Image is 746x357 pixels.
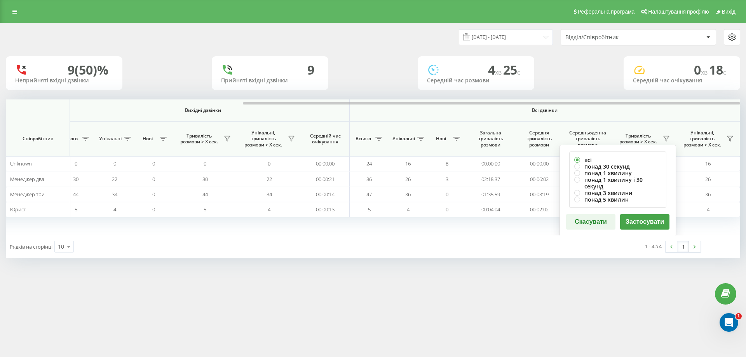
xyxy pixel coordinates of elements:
span: 0 [446,206,448,213]
td: 00:00:00 [466,156,515,171]
span: Унікальні, тривалість розмови > Х сек. [680,130,724,148]
a: 1 [677,241,689,252]
span: Середньоденна тривалість розмови [569,130,606,148]
td: 02:18:37 [466,171,515,186]
span: Тривалість розмови > Х сек. [616,133,661,145]
span: Юрист [10,206,26,213]
td: 00:00:13 [301,202,350,217]
span: 0 [204,160,206,167]
span: Всього [60,136,80,142]
td: 00:00:14 [301,187,350,202]
div: 1 - 4 з 4 [645,242,662,250]
span: хв [701,68,709,77]
span: Вихідні дзвінки [75,107,331,113]
span: 0 [152,176,155,183]
span: 22 [267,176,272,183]
iframe: Intercom live chat [720,313,738,332]
span: 30 [73,176,78,183]
span: 4 [407,206,410,213]
span: 34 [267,191,272,198]
label: всі [574,157,661,163]
div: 9 [307,63,314,77]
span: Загальна тривалість розмови [472,130,509,148]
td: 00:03:19 [515,187,563,202]
span: 8 [446,160,448,167]
span: c [517,68,520,77]
span: хв [495,68,503,77]
button: Застосувати [620,214,669,230]
span: 3 [446,176,448,183]
span: Unknown [10,160,32,167]
span: 26 [705,176,711,183]
span: 18 [709,61,726,78]
span: 1 [736,313,742,319]
span: Тривалість розмови > Х сек. [177,133,221,145]
span: 47 [366,191,372,198]
div: Неприйняті вхідні дзвінки [15,77,113,84]
span: 30 [202,176,208,183]
span: 5 [368,206,371,213]
span: 0 [152,191,155,198]
span: 22 [112,176,117,183]
div: Відділ/Співробітник [565,34,658,41]
span: 36 [366,176,372,183]
span: Унікальні, тривалість розмови > Х сек. [241,130,286,148]
div: Середній час розмови [427,77,525,84]
td: 00:04:04 [466,202,515,217]
div: 10 [58,243,64,251]
span: 0 [75,160,77,167]
span: Середня тривалість розмови [521,130,558,148]
span: Середній час очікування [307,133,343,145]
span: Співробітник [12,136,63,142]
span: 16 [705,160,711,167]
span: Менеджер три [10,191,45,198]
span: 36 [405,191,411,198]
span: 4 [268,206,270,213]
span: 16 [405,160,411,167]
span: 4 [488,61,503,78]
td: 01:35:59 [466,187,515,202]
span: Всі дзвінки [373,107,717,113]
button: Скасувати [566,214,615,230]
span: Всього [354,136,373,142]
span: 44 [202,191,208,198]
span: 34 [112,191,117,198]
label: понад 5 хвилин [574,196,661,203]
div: 9 (50)% [68,63,108,77]
span: 5 [204,206,206,213]
span: Нові [431,136,451,142]
span: 25 [503,61,520,78]
span: c [723,68,726,77]
span: Налаштування профілю [648,9,709,15]
span: 4 [707,206,709,213]
span: Реферальна програма [578,9,635,15]
td: 00:06:02 [515,171,563,186]
label: понад 30 секунд [574,163,661,170]
td: 00:00:00 [301,156,350,171]
span: Вихід [722,9,736,15]
span: 0 [152,160,155,167]
span: Менеджер два [10,176,44,183]
span: 0 [694,61,709,78]
span: 0 [113,160,116,167]
div: Прийняті вхідні дзвінки [221,77,319,84]
span: Нові [138,136,157,142]
label: понад 1 хвилину і 30 секунд [574,176,661,190]
span: 0 [446,191,448,198]
span: 0 [152,206,155,213]
span: 0 [268,160,270,167]
label: понад 3 хвилини [574,190,661,196]
span: 44 [73,191,78,198]
span: 36 [705,191,711,198]
span: 26 [405,176,411,183]
td: 00:00:21 [301,171,350,186]
span: Унікальні [99,136,122,142]
span: Рядків на сторінці [10,243,52,250]
span: Унікальні [392,136,415,142]
span: 24 [366,160,372,167]
td: 00:02:02 [515,202,563,217]
div: Середній час очікування [633,77,731,84]
label: понад 1 хвилину [574,170,661,176]
td: 00:00:00 [515,156,563,171]
span: 5 [75,206,77,213]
